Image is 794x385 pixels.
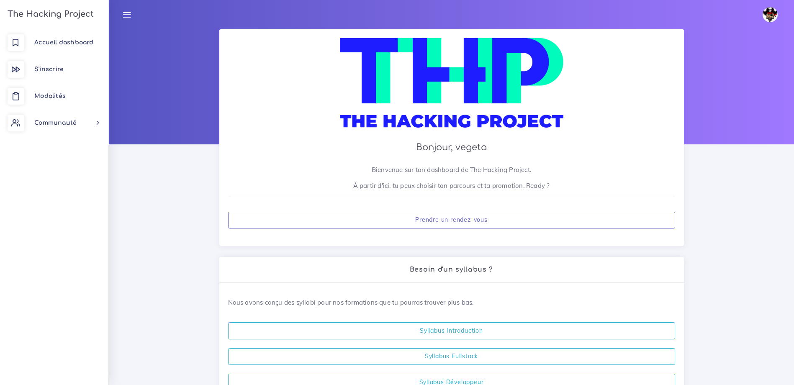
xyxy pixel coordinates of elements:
[34,66,64,72] span: S'inscrire
[340,38,563,136] img: logo
[228,298,675,308] p: Nous avons conçu des syllabi pour nos formations que tu pourras trouver plus bas.
[34,93,66,99] span: Modalités
[228,165,675,175] p: Bienvenue sur ton dashboard de The Hacking Project.
[34,120,77,126] span: Communauté
[228,322,675,339] a: Syllabus Introduction
[228,142,675,153] h3: Bonjour, vegeta
[763,7,778,22] img: avatar
[228,181,675,191] p: À partir d'ici, tu peux choisir ton parcours et ta promotion. Ready ?
[34,39,93,46] span: Accueil dashboard
[5,10,94,19] h3: The Hacking Project
[228,266,675,274] h2: Besoin d'un syllabus ?
[228,212,675,229] a: Prendre un rendez-vous
[228,348,675,365] a: Syllabus Fullstack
